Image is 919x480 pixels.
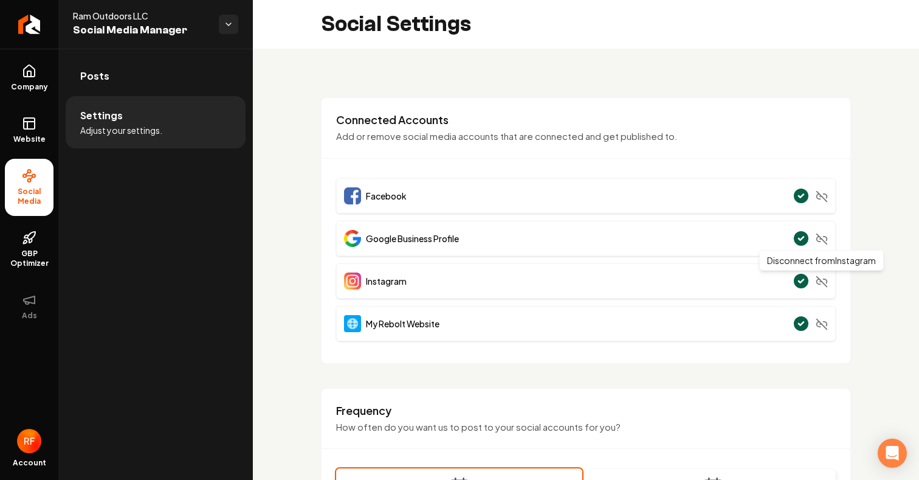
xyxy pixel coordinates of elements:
[366,190,407,202] span: Facebook
[336,420,836,434] p: How often do you want us to post to your social accounts for you?
[6,82,53,92] span: Company
[344,187,361,204] img: Facebook
[366,232,459,245] span: Google Business Profile
[344,273,361,290] img: Instagram
[344,315,361,332] img: Website
[366,275,407,287] span: Instagram
[5,54,53,102] a: Company
[9,134,50,144] span: Website
[767,255,876,266] span: Disconnect from Instagram
[5,283,53,330] button: Ads
[17,429,41,453] button: Open user button
[17,311,42,321] span: Ads
[66,57,246,96] a: Posts
[73,10,209,22] span: Ram Outdoors LLC
[80,108,123,123] span: Settings
[5,187,53,206] span: Social Media
[13,458,46,468] span: Account
[336,130,836,144] p: Add or remove social media accounts that are connected and get published to.
[336,403,836,418] h3: Frequency
[336,113,836,127] h3: Connected Accounts
[344,230,361,247] img: Google
[321,12,471,37] h2: Social Settings
[5,221,53,278] a: GBP Optimizer
[17,429,41,453] img: Ram Finnegan
[80,124,162,136] span: Adjust your settings.
[80,69,109,83] span: Posts
[5,249,53,268] span: GBP Optimizer
[878,439,907,468] div: Open Intercom Messenger
[18,15,41,34] img: Rebolt Logo
[366,318,439,330] span: My Rebolt Website
[73,22,209,39] span: Social Media Manager
[5,106,53,154] a: Website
